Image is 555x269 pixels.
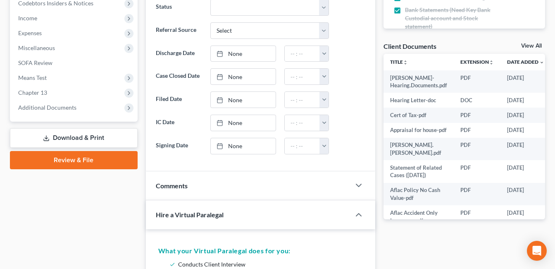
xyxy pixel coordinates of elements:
td: [DATE] [500,183,551,206]
i: expand_more [539,60,544,65]
label: IC Date [152,115,206,131]
a: View All [521,43,542,49]
td: PDF [454,123,500,138]
a: None [211,46,276,62]
td: Statement of Related Cases ([DATE]) [383,160,454,183]
i: unfold_more [489,60,494,65]
span: Hire a Virtual Paralegal [156,211,224,219]
td: [DATE] [500,138,551,161]
td: PDF [454,160,500,183]
td: PDF [454,70,500,93]
a: Titleunfold_more [390,59,408,65]
td: Appraisal for house-pdf [383,123,454,138]
td: Cert of Tax-pdf [383,108,454,122]
div: Open Intercom Messenger [527,241,547,261]
label: Signing Date [152,138,206,154]
td: [DATE] [500,160,551,183]
td: PDF [454,205,500,228]
a: SOFA Review [12,55,138,70]
span: Comments [156,182,188,190]
label: Discharge Date [152,46,206,62]
span: Expenses [18,29,42,36]
td: [DATE] [500,123,551,138]
td: [DATE] [500,108,551,122]
i: unfold_more [403,60,408,65]
h5: What your Virtual Paralegal does for you: [158,246,363,256]
a: None [211,138,276,154]
a: Date Added expand_more [507,59,544,65]
span: Income [18,14,37,22]
input: -- : -- [285,69,320,84]
a: None [211,115,276,131]
a: Download & Print [10,128,138,148]
div: Client Documents [383,42,436,50]
td: PDF [454,108,500,122]
td: Aflac Accident Only Insurance-pdf [383,205,454,228]
td: [DATE] [500,205,551,228]
span: Miscellaneous [18,44,55,51]
span: Means Test [18,74,47,81]
label: Filed Date [152,91,206,108]
td: Aflac Policy No Cash Value-pdf [383,183,454,206]
td: [PERSON_NAME]-Hearing.Documents.pdf [383,70,454,93]
span: Bank Statements (Need Key Bank Custodial account and Stock statement) [405,6,498,31]
span: Chapter 13 [18,89,47,96]
label: Referral Source [152,22,206,39]
input: -- : -- [285,138,320,154]
input: -- : -- [285,115,320,131]
td: Hearing Letter-doc [383,93,454,108]
a: None [211,69,276,84]
a: Review & File [10,151,138,169]
a: Extensionunfold_more [460,59,494,65]
label: Case Closed Date [152,68,206,85]
td: PDF [454,138,500,161]
td: DOC [454,93,500,108]
td: [DATE] [500,70,551,93]
a: None [211,92,276,108]
td: [DATE] [500,93,551,108]
td: [PERSON_NAME].[PERSON_NAME].pdf [383,138,454,161]
input: -- : -- [285,92,320,108]
span: Additional Documents [18,104,76,111]
td: PDF [454,183,500,206]
input: -- : -- [285,46,320,62]
span: SOFA Review [18,59,52,66]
